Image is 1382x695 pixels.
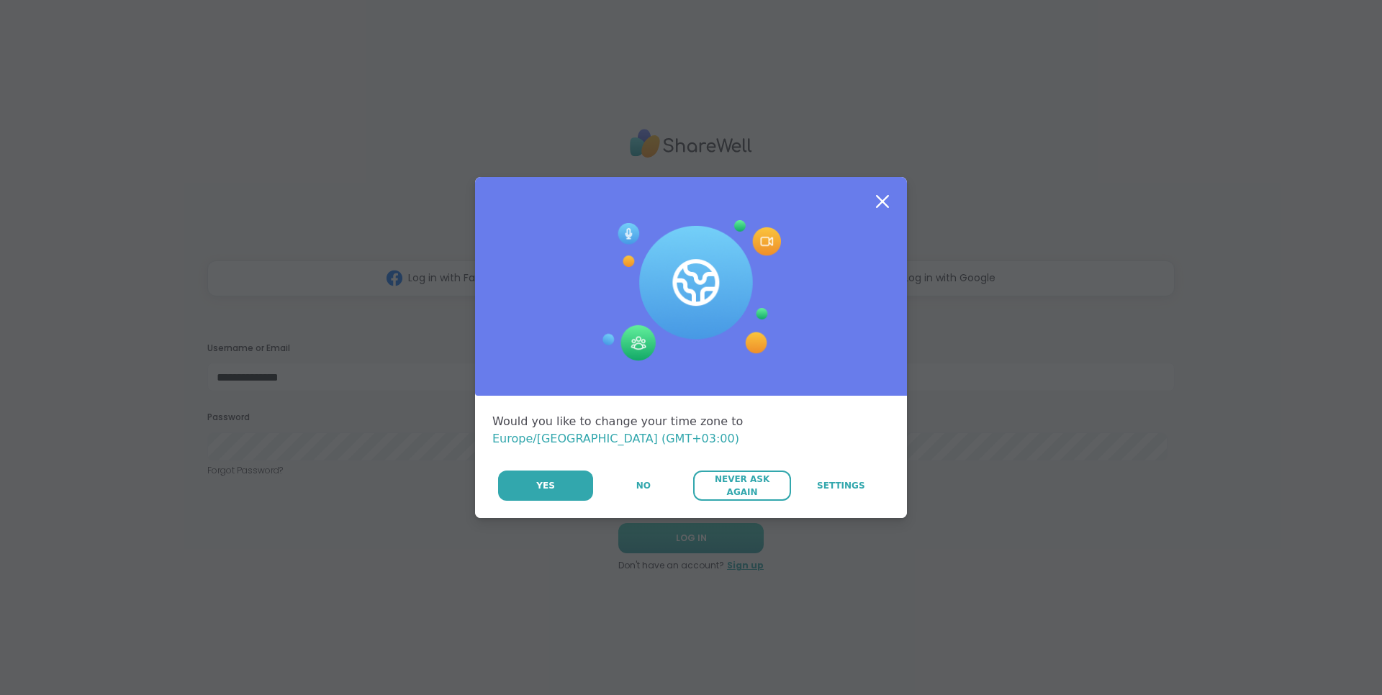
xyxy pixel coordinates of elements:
[536,479,555,492] span: Yes
[492,413,890,448] div: Would you like to change your time zone to
[693,471,790,501] button: Never Ask Again
[817,479,865,492] span: Settings
[636,479,651,492] span: No
[492,432,739,445] span: Europe/[GEOGRAPHIC_DATA] (GMT+03:00)
[595,471,692,501] button: No
[700,473,783,499] span: Never Ask Again
[498,471,593,501] button: Yes
[601,220,781,361] img: Session Experience
[792,471,890,501] a: Settings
